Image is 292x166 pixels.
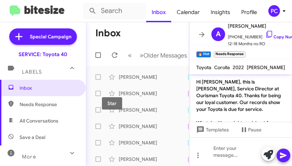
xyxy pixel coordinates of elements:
span: All Conversations [20,117,58,124]
button: PC [262,5,284,17]
div: Good afternoon! I saw that you gave us a call earlier and just wanted to check in to see if you w... [187,155,191,163]
div: SERVICE: Toyota 40 [19,51,67,58]
span: Older Messages [143,52,187,59]
div: Liked “I will update our system, thank you!” [187,89,191,97]
a: Calendar [171,2,205,22]
input: Search [83,3,146,19]
span: [PERSON_NAME] [247,64,285,71]
span: Labels [22,69,42,75]
div: [PERSON_NAME] [119,106,187,113]
span: Pause [248,124,261,136]
button: Previous [124,48,136,62]
p: Hi [PERSON_NAME], this is [PERSON_NAME], Service Director at Ourisman Toyota 40. Thanks for being... [191,76,291,136]
a: Special Campaign [9,28,77,45]
a: Insights [205,2,236,22]
span: Needs Response [20,101,78,108]
div: [PERSON_NAME] [119,156,187,163]
div: [PERSON_NAME] [119,139,187,146]
span: Corolla [214,64,230,71]
span: Inbox [20,85,78,91]
span: Special Campaign [30,33,71,40]
button: Next [136,48,191,62]
div: [PERSON_NAME] [119,123,187,130]
div: [PERSON_NAME] [119,90,187,97]
h1: Inbox [95,28,121,39]
div: Star [102,97,122,110]
span: 2022 [233,64,244,71]
span: « [128,51,132,60]
a: Inbox [146,2,171,22]
button: Pause [234,124,267,136]
div: PC [268,5,280,17]
div: I am sorry that time did not work for you, I have availability [DATE], is there a time you were l... [187,106,191,114]
nav: Page navigation example [124,48,191,62]
div: [PERSON_NAME] [119,74,187,80]
small: Needs Response [214,51,245,58]
small: 🔥 Hot [196,51,211,58]
div: Hey [PERSON_NAME], so my car needs oil change can I come now if there is availability? [187,139,191,146]
a: Profile [236,2,262,22]
span: » [140,51,143,60]
button: Templates [189,124,234,136]
span: A [216,29,221,40]
span: Toyota [196,64,211,71]
span: Templates [195,124,229,136]
div: Waiting with [187,73,191,81]
div: Is my vehicle still covered for the free oil change [187,122,191,130]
